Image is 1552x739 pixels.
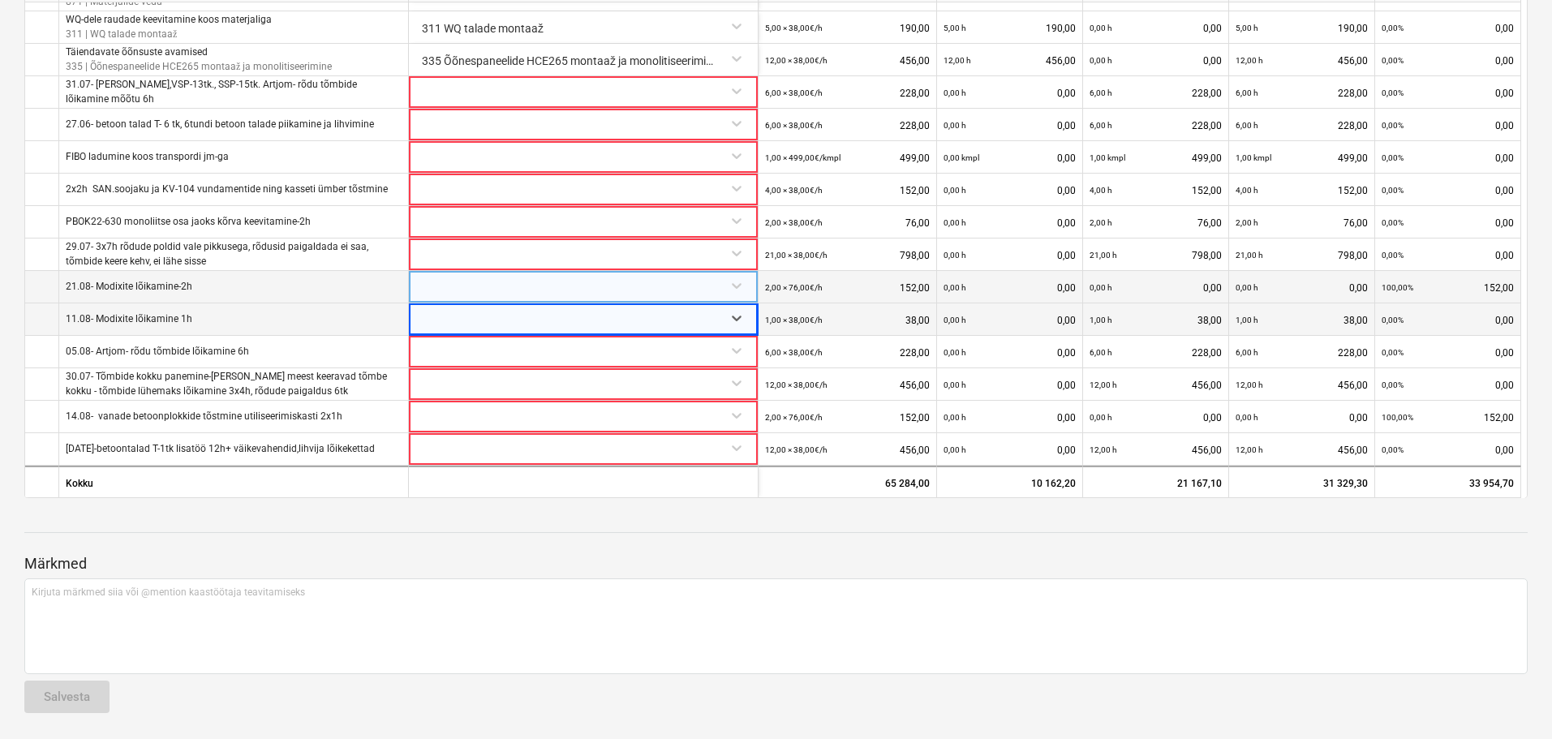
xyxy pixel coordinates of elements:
div: 228,00 [1236,336,1368,369]
small: 0,00 h [944,186,966,195]
small: 0,00% [1382,218,1404,227]
small: 5,00 × 38,00€ / h [765,24,823,32]
div: 190,00 [765,11,930,45]
div: 228,00 [1236,76,1368,110]
small: 0,00 h [1090,283,1112,292]
small: 5,00 h [1236,24,1258,32]
small: 1,00 h [1236,316,1258,324]
div: 0,00 [1382,238,1514,272]
small: 0,00% [1382,121,1404,130]
div: 228,00 [1090,336,1222,369]
div: 456,00 [765,44,930,77]
div: 190,00 [1236,11,1368,45]
small: 12,00 h [944,56,971,65]
small: 0,00% [1382,380,1404,389]
div: 0,00 [944,271,1076,304]
div: 228,00 [765,336,930,369]
div: 0,00 [944,76,1076,110]
small: 0,00 h [944,121,966,130]
small: 6,00 × 38,00€ / h [765,88,823,97]
div: 456,00 [944,44,1076,77]
p: 14.08- vanade betoonplokkide tõstmine utiliseerimiskasti 2x1h [66,410,342,423]
small: 1,00 × 38,00€ / h [765,316,823,324]
div: 0,00 [1382,109,1514,142]
small: 100,00% [1382,413,1413,422]
small: 6,00 h [1236,88,1258,97]
div: 0,00 [944,433,1076,466]
small: 0,00 h [944,283,966,292]
small: 12,00 h [1090,380,1117,389]
p: 311 | WQ talade montaaž [66,27,272,41]
div: 456,00 [1236,44,1368,77]
small: 0,00 h [944,218,966,227]
small: 6,00 h [1090,88,1112,97]
div: 456,00 [1236,368,1368,402]
div: 0,00 [1382,433,1514,466]
small: 0,00 h [1236,413,1258,422]
div: 0,00 [944,109,1076,142]
div: Vestlusvidin [1471,661,1552,739]
div: 0,00 [1382,303,1514,337]
small: 12,00 h [1090,445,1117,454]
div: 0,00 [944,206,1076,239]
small: 0,00 h [944,348,966,357]
div: 228,00 [1090,109,1222,142]
div: 65 284,00 [759,465,937,497]
div: 456,00 [1090,368,1222,402]
small: 0,00% [1382,445,1404,454]
small: 12,00 × 38,00€ / h [765,56,828,65]
small: 100,00% [1382,283,1413,292]
div: 152,00 [765,401,930,434]
p: FIBO ladumine koos transpordi jm-ga [66,150,229,164]
small: 2,00 × 76,00€ / h [765,413,823,422]
div: 0,00 [944,238,1076,272]
small: 0,00 h [1090,413,1112,422]
small: 0,00 h [944,380,966,389]
p: 21.08- Modixite lõikamine-2h [66,280,192,294]
div: 499,00 [765,141,930,174]
div: 456,00 [765,433,930,466]
small: 12,00 × 38,00€ / h [765,380,828,389]
small: 0,00 h [1090,24,1112,32]
div: 76,00 [1236,206,1368,239]
div: 0,00 [1090,44,1222,77]
p: 30.07- Tõmbide kokku panemine-[PERSON_NAME] meest keeravad tõmbe kokku - tõmbide lühemaks lõikami... [66,370,402,397]
div: 76,00 [1090,206,1222,239]
div: 0,00 [944,303,1076,337]
small: 12,00 h [1236,56,1263,65]
small: 5,00 h [944,24,966,32]
div: 0,00 [944,401,1076,434]
small: 0,00 h [944,316,966,324]
small: 2,00 × 38,00€ / h [765,218,823,227]
small: 0,00% [1382,251,1404,260]
div: 456,00 [1236,433,1368,466]
div: 152,00 [1382,401,1514,434]
iframe: Chat Widget [1471,661,1552,739]
small: 1,00 × 499,00€ / kmpl [765,153,840,162]
div: 38,00 [765,303,930,337]
div: 0,00 [1382,76,1514,110]
small: 0,00% [1382,153,1404,162]
div: 10 162,20 [937,465,1083,497]
small: 21,00 × 38,00€ / h [765,251,828,260]
small: 0,00 h [944,413,966,422]
div: 798,00 [1236,238,1368,272]
div: 152,00 [1236,174,1368,207]
div: 0,00 [1090,401,1222,434]
small: 0,00 h [1090,56,1112,65]
div: 0,00 [944,368,1076,402]
small: 2,00 × 76,00€ / h [765,283,823,292]
small: 12,00 h [1236,380,1263,389]
small: 0,00% [1382,56,1404,65]
div: 0,00 [1236,271,1368,304]
p: 27.06- betoon talad T- 6 tk, 6tundi betoon talade piikamine ja lihvimine [66,118,374,131]
small: 0,00% [1382,88,1404,97]
small: 21,00 h [1090,251,1117,260]
div: 0,00 [1382,174,1514,207]
p: 31.07- [PERSON_NAME],VSP-13tk., SSP-15tk. Artjom- rõdu tõmbide lõikamine mõõtu 6h [66,78,402,105]
div: 228,00 [1236,109,1368,142]
div: 0,00 [1382,11,1514,45]
small: 6,00 h [1236,348,1258,357]
small: 0,00 kmpl [944,153,979,162]
div: 0,00 [1382,141,1514,174]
